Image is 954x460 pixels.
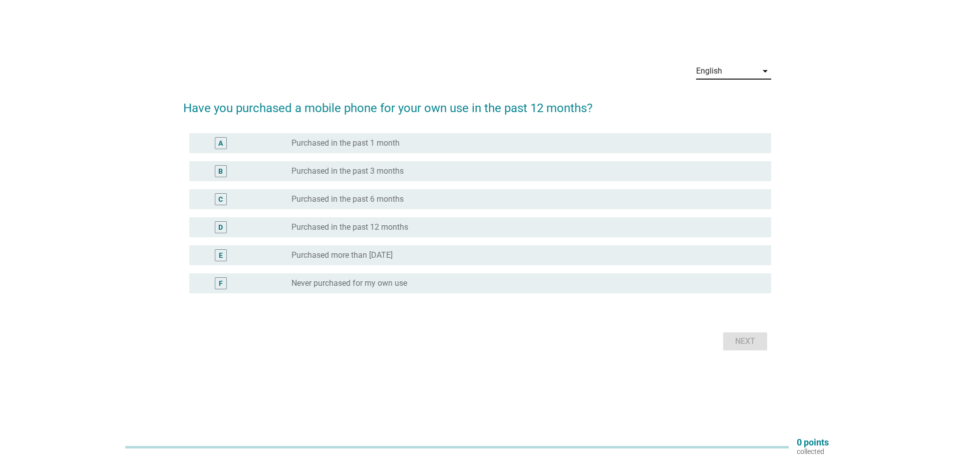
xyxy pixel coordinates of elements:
label: Purchased in the past 1 month [291,138,400,148]
div: English [696,67,722,76]
label: Never purchased for my own use [291,278,407,288]
p: collected [797,447,829,456]
label: Purchased in the past 3 months [291,166,404,176]
div: A [218,138,223,148]
div: C [218,194,223,204]
p: 0 points [797,438,829,447]
div: F [219,278,223,288]
label: Purchased more than [DATE] [291,250,393,260]
div: E [219,250,223,260]
label: Purchased in the past 12 months [291,222,408,232]
div: B [218,166,223,176]
label: Purchased in the past 6 months [291,194,404,204]
h2: Have you purchased a mobile phone for your own use in the past 12 months? [183,89,771,117]
div: D [218,222,223,232]
i: arrow_drop_down [759,65,771,77]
